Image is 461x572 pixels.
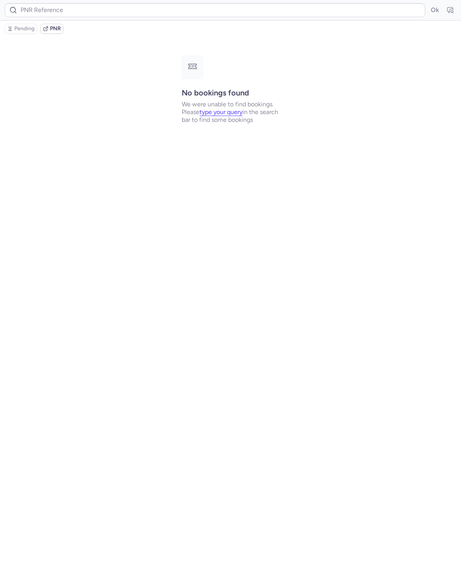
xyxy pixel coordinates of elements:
strong: No bookings found [182,88,249,97]
p: Please in the search bar to find some bookings [182,108,279,124]
span: PNR [50,26,61,32]
span: Pending [14,26,34,32]
p: We were unable to find bookings. [182,101,279,108]
button: Pending [5,24,37,34]
button: PNR [40,24,64,34]
button: type your query [200,109,243,116]
input: PNR Reference [5,3,425,17]
button: Ok [428,4,441,16]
